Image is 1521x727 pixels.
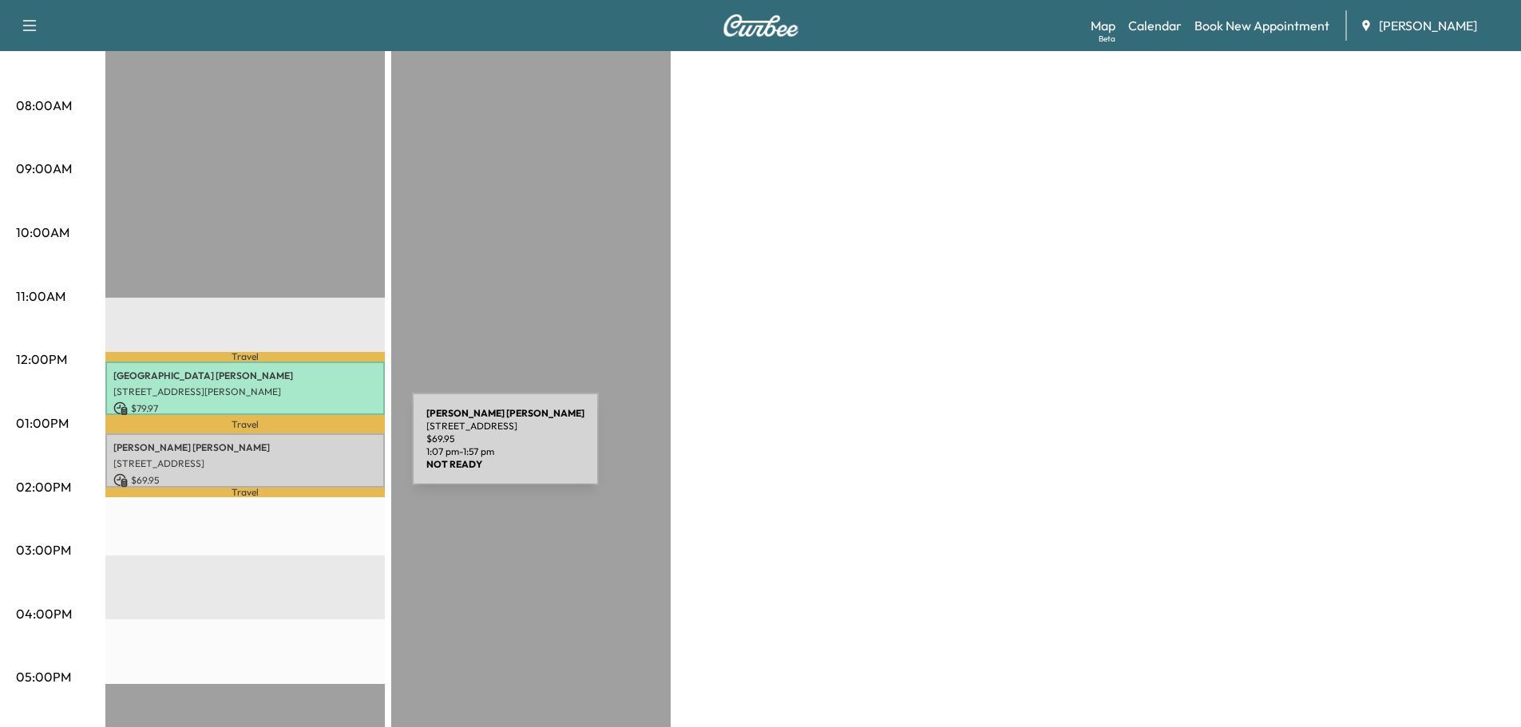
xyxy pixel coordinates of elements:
[113,457,377,470] p: [STREET_ADDRESS]
[16,96,72,115] p: 08:00AM
[16,604,72,623] p: 04:00PM
[16,159,72,178] p: 09:00AM
[1194,16,1329,35] a: Book New Appointment
[113,441,377,454] p: [PERSON_NAME] [PERSON_NAME]
[1128,16,1182,35] a: Calendar
[1091,16,1115,35] a: MapBeta
[16,223,69,242] p: 10:00AM
[1379,16,1477,35] span: [PERSON_NAME]
[723,14,799,37] img: Curbee Logo
[105,488,385,497] p: Travel
[105,352,385,362] p: Travel
[113,385,377,398] p: [STREET_ADDRESS][PERSON_NAME]
[16,286,65,306] p: 11:00AM
[105,415,385,433] p: Travel
[1099,33,1115,45] div: Beta
[16,413,69,433] p: 01:00PM
[16,540,71,559] p: 03:00PM
[16,350,67,369] p: 12:00PM
[113,473,377,488] p: $ 69.95
[113,401,377,416] p: $ 79.97
[113,369,377,382] p: [GEOGRAPHIC_DATA] [PERSON_NAME]
[16,667,71,686] p: 05:00PM
[16,477,71,496] p: 02:00PM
